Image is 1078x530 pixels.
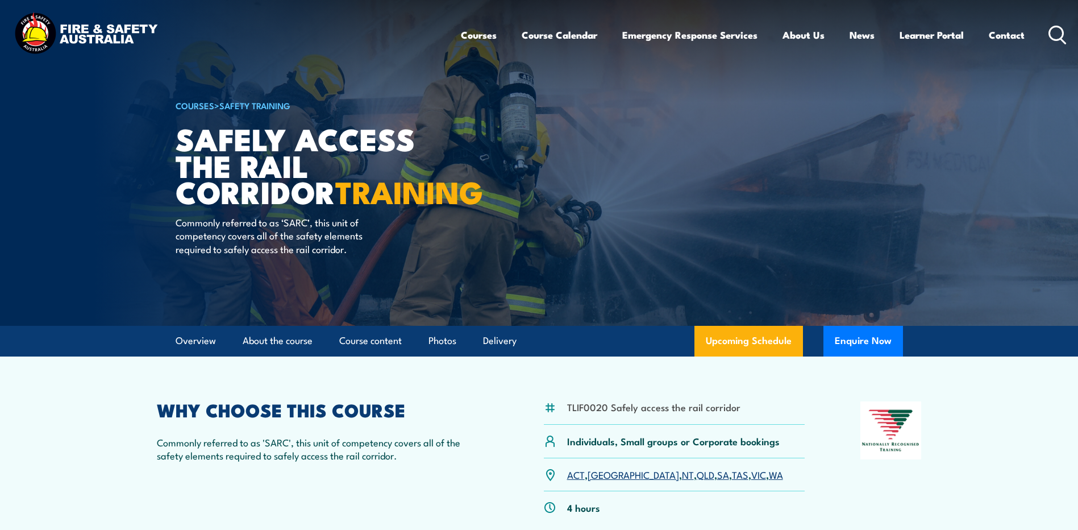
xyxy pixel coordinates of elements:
a: Safety Training [219,99,290,111]
a: NT [682,467,694,481]
p: , , , , , , , [567,468,783,481]
a: SA [717,467,729,481]
a: Delivery [483,326,517,356]
strong: TRAINING [335,167,483,214]
a: Course Calendar [522,20,597,50]
p: Commonly referred to as ‘SARC’, this unit of competency covers all of the safety elements require... [176,216,383,255]
a: About Us [783,20,825,50]
a: [GEOGRAPHIC_DATA] [588,467,679,481]
img: Nationally Recognised Training logo. [860,401,922,459]
button: Enquire Now [823,326,903,357]
a: Overview [176,326,216,356]
a: Course content [339,326,402,356]
a: QLD [697,467,714,481]
a: News [850,20,875,50]
a: Upcoming Schedule [694,326,803,357]
a: Photos [428,326,456,356]
li: TLIF0020 Safely access the rail corridor [567,400,740,413]
a: Contact [989,20,1025,50]
h6: > [176,98,456,112]
a: Emergency Response Services [622,20,757,50]
a: TAS [732,467,748,481]
h2: WHY CHOOSE THIS COURSE [157,401,489,417]
a: Courses [461,20,497,50]
a: About the course [243,326,313,356]
a: COURSES [176,99,214,111]
a: WA [769,467,783,481]
a: VIC [751,467,766,481]
h1: Safely Access the Rail Corridor [176,125,456,205]
p: 4 hours [567,501,600,514]
p: Commonly referred to as 'SARC', this unit of competency covers all of the safety elements require... [157,436,489,462]
a: ACT [567,467,585,481]
p: Individuals, Small groups or Corporate bookings [567,434,780,448]
a: Learner Portal [900,20,964,50]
